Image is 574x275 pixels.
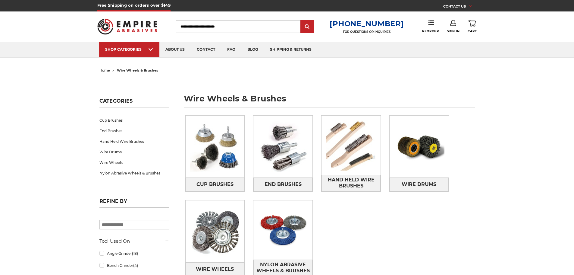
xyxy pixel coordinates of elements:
h5: Categories [99,98,169,107]
a: faq [221,42,241,57]
span: Wire Drums [402,179,436,190]
a: Reorder [422,20,439,33]
a: Hand Held Wire Brushes [322,175,381,191]
img: Nylon Abrasive Wheels & Brushes [253,200,312,260]
h5: Tool Used On [99,238,169,245]
input: Submit [301,21,313,33]
a: Wire Drums [390,177,449,191]
a: Bench Grinder [99,260,169,271]
a: [PHONE_NUMBER] [330,19,404,28]
a: Cart [468,20,477,33]
a: Wire Drums [99,147,169,157]
span: Wire Wheels [196,264,234,274]
span: Cup Brushes [196,179,234,190]
span: Cart [468,29,477,33]
a: Angle Grinder [99,248,169,259]
a: End Brushes [99,126,169,136]
a: CONTACT US [443,3,477,11]
a: home [99,68,110,72]
a: shipping & returns [264,42,318,57]
a: End Brushes [253,177,312,191]
span: Sign In [447,29,460,33]
a: Cup Brushes [186,177,245,191]
h1: wire wheels & brushes [184,94,475,107]
span: (18) [132,251,138,256]
p: FOR QUESTIONS OR INQUIRIES [330,30,404,34]
a: contact [191,42,221,57]
span: wire wheels & brushes [117,68,158,72]
a: Hand Held Wire Brushes [99,136,169,147]
img: Empire Abrasives [97,15,158,38]
img: Wire Wheels [186,202,245,261]
span: End Brushes [265,179,302,190]
span: (4) [133,263,138,268]
div: SHOP CATEGORIES [105,47,153,52]
a: Cup Brushes [99,115,169,126]
a: blog [241,42,264,57]
a: Nylon Abrasive Wheels & Brushes [99,168,169,178]
img: Hand Held Wire Brushes [322,116,381,175]
img: Cup Brushes [186,117,245,176]
img: End Brushes [253,117,312,176]
span: Reorder [422,29,439,33]
img: Wire Drums [390,117,449,176]
h5: Refine by [99,198,169,208]
a: Wire Wheels [99,157,169,168]
a: about us [159,42,191,57]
